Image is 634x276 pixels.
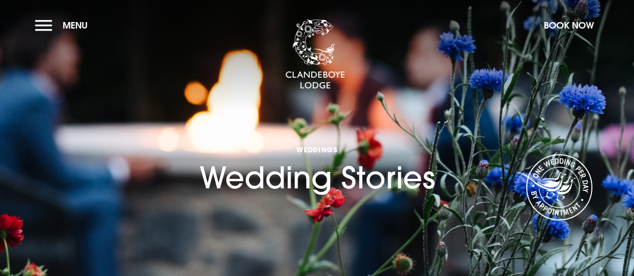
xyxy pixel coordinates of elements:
[63,20,88,31] span: Menu
[199,145,435,154] span: Weddings
[285,20,345,90] img: Clandeboye Lodge
[35,15,93,36] button: Menu
[539,15,599,36] button: Book Now
[199,110,435,195] h1: Wedding Stories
